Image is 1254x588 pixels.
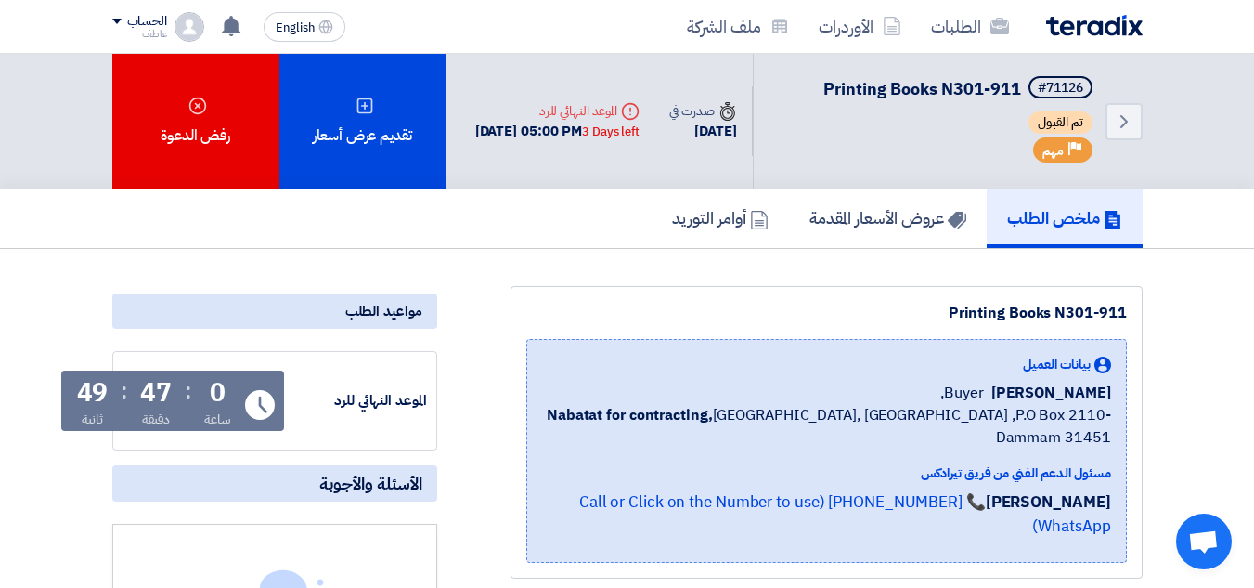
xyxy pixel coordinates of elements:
div: صدرت في [669,101,736,121]
div: تقديم عرض أسعار [279,54,446,189]
div: رفض الدعوة [112,54,279,189]
a: ملف الشركة [672,5,804,48]
h5: ملخص الطلب [1007,207,1122,229]
div: 47 [140,380,172,406]
span: مهم [1042,142,1064,160]
div: الموعد النهائي للرد [475,101,640,121]
div: #71126 [1038,82,1083,95]
div: ساعة [204,410,231,429]
div: الموعد النهائي للرد [288,390,427,412]
div: عاطف [112,29,167,39]
h5: عروض الأسعار المقدمة [809,207,966,229]
div: دقيقة [142,410,171,429]
span: [PERSON_NAME] [991,382,1111,404]
div: [DATE] 05:00 PM [475,121,640,142]
h5: Printing Books N301-911 [823,76,1096,102]
a: الأوردرات [804,5,916,48]
div: مسئول الدعم الفني من فريق تيرادكس [542,464,1111,483]
img: profile_test.png [175,12,204,42]
div: : [121,374,127,408]
span: Buyer, [940,382,983,404]
a: الطلبات [916,5,1024,48]
span: الأسئلة والأجوبة [319,473,422,494]
strong: [PERSON_NAME] [986,490,1111,514]
div: 3 Days left [582,123,640,141]
span: English [276,21,315,34]
div: مواعيد الطلب [112,294,437,329]
div: الحساب [127,14,167,30]
span: بيانات العميل [1023,355,1091,374]
a: Open chat [1176,514,1232,569]
button: English [264,12,345,42]
a: 📞 [PHONE_NUMBER] (Call or Click on the Number to use WhatsApp) [579,490,1111,538]
div: 0 [210,380,226,406]
img: Teradix logo [1046,15,1143,36]
a: عروض الأسعار المقدمة [789,189,987,248]
div: [DATE] [669,121,736,142]
div: ثانية [82,410,103,429]
h5: أوامر التوريد [672,207,769,229]
span: Printing Books N301-911 [823,76,1021,101]
div: Printing Books N301-911 [526,302,1127,324]
b: Nabatat for contracting, [547,404,713,426]
a: أوامر التوريد [652,189,789,248]
span: تم القبول [1028,111,1092,134]
div: : [185,374,191,408]
span: [GEOGRAPHIC_DATA], [GEOGRAPHIC_DATA] ,P.O Box 2110- Dammam 31451 [542,404,1111,449]
a: ملخص الطلب [987,189,1143,248]
div: 49 [77,380,109,406]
